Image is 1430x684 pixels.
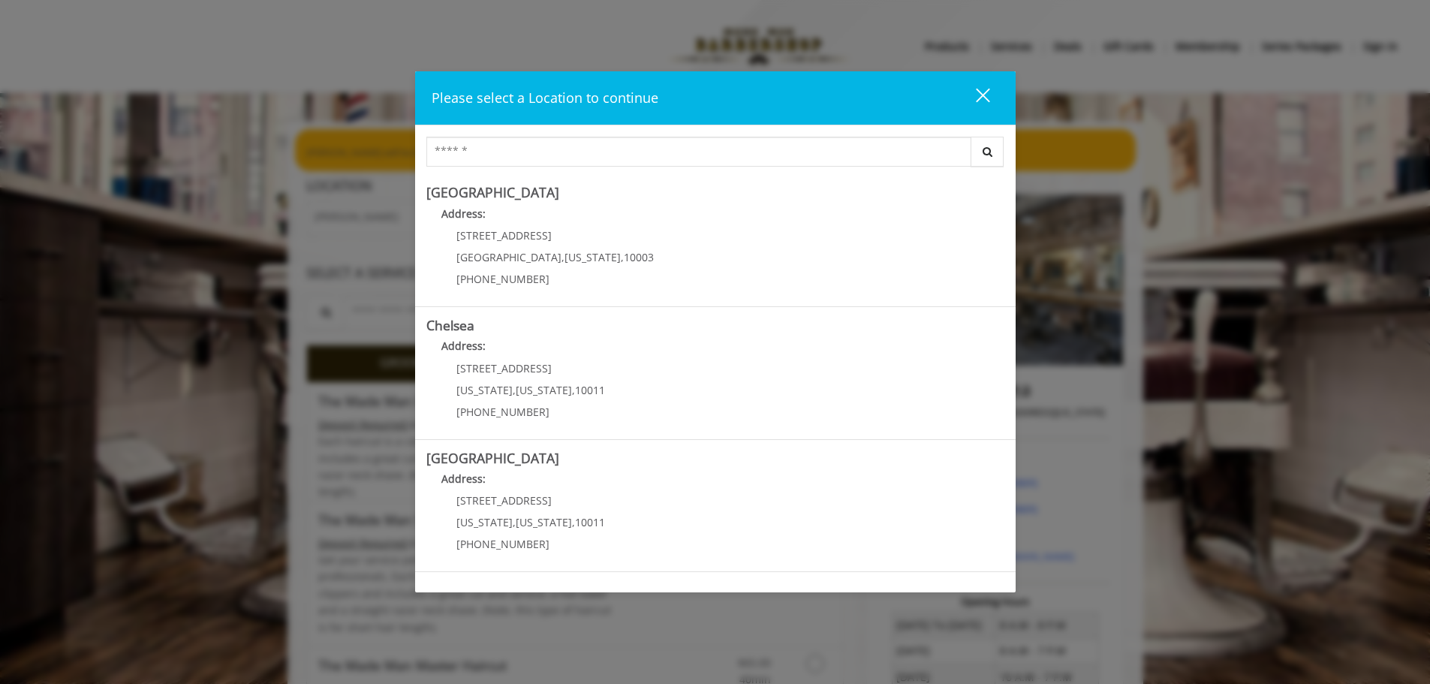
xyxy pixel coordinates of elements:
[575,383,605,397] span: 10011
[621,250,624,264] span: ,
[456,515,513,529] span: [US_STATE]
[456,272,549,286] span: [PHONE_NUMBER]
[516,515,572,529] span: [US_STATE]
[513,515,516,529] span: ,
[426,137,971,167] input: Search Center
[561,250,564,264] span: ,
[441,206,486,221] b: Address:
[432,89,658,107] span: Please select a Location to continue
[516,383,572,397] span: [US_STATE]
[948,83,999,113] button: close dialog
[572,383,575,397] span: ,
[426,183,559,201] b: [GEOGRAPHIC_DATA]
[441,472,486,486] b: Address:
[456,361,552,375] span: [STREET_ADDRESS]
[456,228,552,243] span: [STREET_ADDRESS]
[456,493,552,508] span: [STREET_ADDRESS]
[456,383,513,397] span: [US_STATE]
[441,339,486,353] b: Address:
[426,137,1004,174] div: Center Select
[572,515,575,529] span: ,
[426,316,474,334] b: Chelsea
[456,537,549,551] span: [PHONE_NUMBER]
[426,581,473,599] b: Flatiron
[624,250,654,264] span: 10003
[564,250,621,264] span: [US_STATE]
[513,383,516,397] span: ,
[575,515,605,529] span: 10011
[979,146,996,157] i: Search button
[456,405,549,419] span: [PHONE_NUMBER]
[456,250,561,264] span: [GEOGRAPHIC_DATA]
[426,449,559,467] b: [GEOGRAPHIC_DATA]
[959,87,989,110] div: close dialog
